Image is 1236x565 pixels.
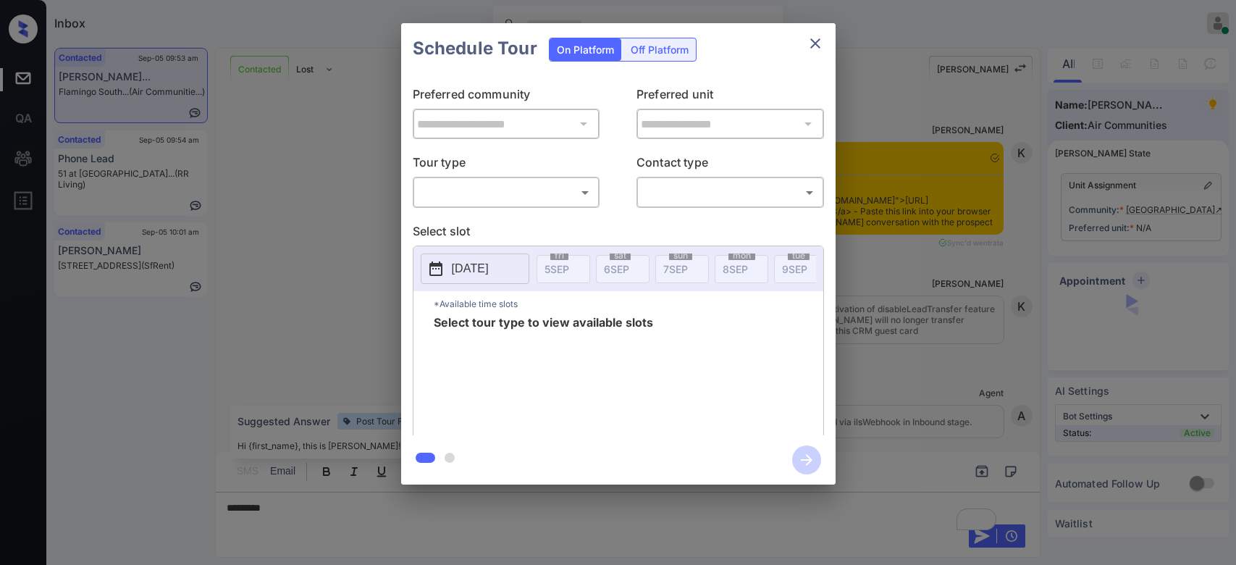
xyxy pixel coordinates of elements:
h2: Schedule Tour [401,23,549,74]
p: Contact type [636,154,824,177]
p: Preferred community [413,85,600,109]
div: On Platform [550,38,621,61]
p: Preferred unit [636,85,824,109]
button: close [801,29,830,58]
p: Select slot [413,222,824,246]
p: [DATE] [452,260,489,277]
p: *Available time slots [434,291,823,317]
span: Select tour type to view available slots [434,317,653,432]
button: [DATE] [421,254,529,284]
div: Off Platform [623,38,696,61]
p: Tour type [413,154,600,177]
